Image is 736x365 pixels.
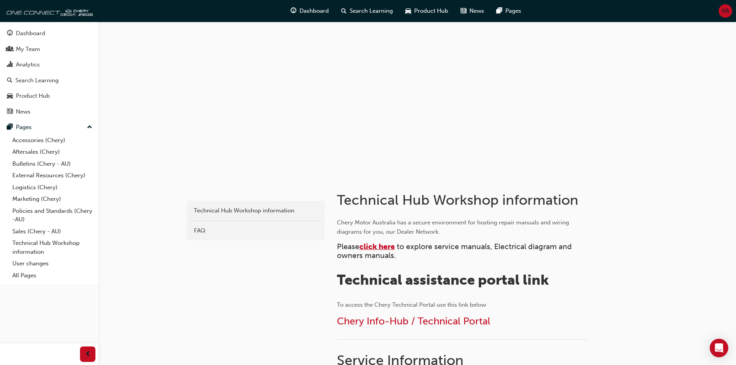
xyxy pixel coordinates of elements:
img: oneconnect [4,3,93,19]
a: Aftersales (Chery) [9,146,95,158]
div: Dashboard [16,29,45,38]
span: people-icon [7,46,13,53]
a: Product Hub [3,89,95,103]
span: pages-icon [7,124,13,131]
a: Search Learning [3,73,95,88]
span: to explore service manuals, Electrical diagram and owners manuals. [337,242,574,260]
span: search-icon [7,77,12,84]
a: Policies and Standards (Chery -AU) [9,205,95,226]
a: Logistics (Chery) [9,182,95,194]
span: Dashboard [299,7,329,15]
div: Search Learning [15,76,59,85]
span: car-icon [405,6,411,16]
a: Marketing (Chery) [9,193,95,205]
div: My Team [16,45,40,54]
span: KA [722,7,729,15]
span: News [469,7,484,15]
span: car-icon [7,93,13,100]
span: Please [337,242,359,251]
div: Technical Hub Workshop information [194,206,318,215]
span: news-icon [7,109,13,115]
a: User changes [9,258,95,270]
div: Pages [16,123,32,132]
div: FAQ [194,226,318,235]
span: Technical assistance portal link [337,272,549,288]
span: guage-icon [291,6,296,16]
span: prev-icon [85,350,91,359]
span: To access the Chery Technical Portal use this link below [337,301,486,308]
a: Technical Hub Workshop information [9,237,95,258]
span: pages-icon [496,6,502,16]
span: chart-icon [7,61,13,68]
span: up-icon [87,122,92,132]
span: Search Learning [350,7,393,15]
a: click here [359,242,395,251]
a: News [3,105,95,119]
button: DashboardMy TeamAnalyticsSearch LearningProduct HubNews [3,25,95,120]
button: KA [719,4,732,18]
span: search-icon [341,6,347,16]
div: Open Intercom Messenger [710,339,728,357]
a: car-iconProduct Hub [399,3,454,19]
a: search-iconSearch Learning [335,3,399,19]
div: Product Hub [16,92,50,100]
a: All Pages [9,270,95,282]
span: Chery Motor Australia has a secure environment for hosting repair manuals and wiring diagrams for... [337,219,571,235]
span: Product Hub [414,7,448,15]
span: guage-icon [7,30,13,37]
div: Analytics [16,60,40,69]
a: External Resources (Chery) [9,170,95,182]
button: Pages [3,120,95,134]
span: Pages [505,7,521,15]
a: Chery Info-Hub / Technical Portal [337,315,490,327]
a: Dashboard [3,26,95,41]
a: Bulletins (Chery - AU) [9,158,95,170]
a: news-iconNews [454,3,490,19]
a: pages-iconPages [490,3,527,19]
a: guage-iconDashboard [284,3,335,19]
h1: Technical Hub Workshop information [337,192,590,209]
a: Accessories (Chery) [9,134,95,146]
a: My Team [3,42,95,56]
a: Analytics [3,58,95,72]
a: Sales (Chery - AU) [9,226,95,238]
a: FAQ [190,224,321,238]
span: news-icon [461,6,466,16]
div: News [16,107,31,116]
a: Technical Hub Workshop information [190,204,321,217]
